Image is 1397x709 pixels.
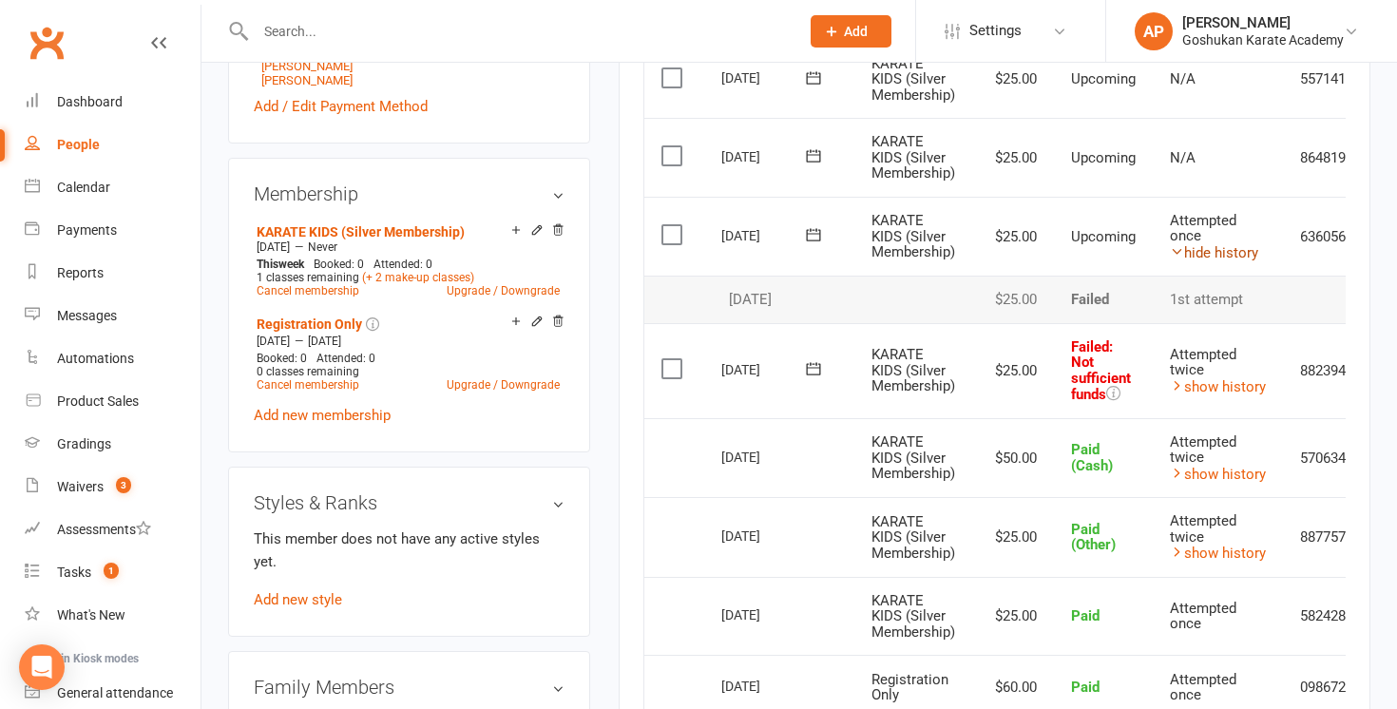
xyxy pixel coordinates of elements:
[316,352,375,365] span: Attended: 0
[25,252,201,295] a: Reports
[1283,418,1371,498] td: 5706349
[261,59,353,73] a: [PERSON_NAME]
[871,433,955,482] span: KARATE KIDS (Silver Membership)
[254,591,342,608] a: Add new style
[1283,118,1371,197] td: 8648194
[254,527,565,573] p: This member does not have any active styles yet.
[257,335,290,348] span: [DATE]
[57,308,117,323] div: Messages
[1170,512,1236,546] span: Attempted twice
[447,284,560,297] a: Upgrade / Downgrade
[308,335,341,348] span: [DATE]
[721,63,809,92] div: [DATE]
[1283,323,1371,418] td: 8823949
[57,607,125,623] div: What's New
[254,183,565,204] h3: Membership
[116,477,131,493] span: 3
[25,551,201,594] a: Tasks 1
[871,592,955,641] span: KARATE KIDS (Silver Membership)
[57,565,91,580] div: Tasks
[721,354,809,384] div: [DATE]
[57,393,139,409] div: Product Sales
[19,644,65,690] div: Open Intercom Messenger
[721,292,837,308] div: [DATE]
[1071,607,1100,624] span: Paid
[254,677,565,698] h3: Family Members
[871,133,955,182] span: KARATE KIDS (Silver Membership)
[721,600,809,629] div: [DATE]
[1071,228,1136,245] span: Upcoming
[57,685,173,700] div: General attendance
[1071,338,1131,404] span: : Not sufficient funds
[1153,276,1283,323] td: 1st attempt
[308,240,337,254] span: Never
[57,436,111,451] div: Gradings
[250,18,786,45] input: Search...
[261,73,353,87] a: [PERSON_NAME]
[25,423,201,466] a: Gradings
[1170,244,1258,261] a: hide history
[1182,31,1344,48] div: Goshukan Karate Academy
[972,323,1054,418] td: $25.00
[257,240,290,254] span: [DATE]
[57,351,134,366] div: Automations
[1170,212,1236,245] span: Attempted once
[721,671,809,700] div: [DATE]
[57,265,104,280] div: Reports
[811,15,891,48] button: Add
[252,240,565,255] div: —
[57,180,110,195] div: Calendar
[972,40,1054,119] td: $25.00
[1071,149,1136,166] span: Upcoming
[373,258,432,271] span: Attended: 0
[257,284,359,297] a: Cancel membership
[1283,40,1371,119] td: 5571413
[25,594,201,637] a: What's New
[257,365,359,378] span: 0 classes remaining
[254,492,565,513] h3: Styles & Ranks
[1170,545,1266,562] a: show history
[721,220,809,250] div: [DATE]
[57,522,151,537] div: Assessments
[25,209,201,252] a: Payments
[871,346,955,394] span: KARATE KIDS (Silver Membership)
[1071,70,1136,87] span: Upcoming
[1071,679,1100,696] span: Paid
[1170,671,1236,704] span: Attempted once
[844,24,868,39] span: Add
[871,513,955,562] span: KARATE KIDS (Silver Membership)
[252,334,565,349] div: —
[254,407,391,424] a: Add new membership
[25,81,201,124] a: Dashboard
[1170,600,1236,633] span: Attempted once
[257,378,359,392] a: Cancel membership
[1071,338,1131,404] span: Failed
[871,212,955,260] span: KARATE KIDS (Silver Membership)
[25,508,201,551] a: Assessments
[25,337,201,380] a: Automations
[972,577,1054,656] td: $25.00
[25,295,201,337] a: Messages
[1054,276,1153,323] td: Failed
[1182,14,1344,31] div: [PERSON_NAME]
[1283,577,1371,656] td: 5824286
[257,316,362,332] a: Registration Only
[447,378,560,392] a: Upgrade / Downgrade
[25,166,201,209] a: Calendar
[57,137,100,152] div: People
[104,563,119,579] span: 1
[257,352,307,365] span: Booked: 0
[25,380,201,423] a: Product Sales
[1071,441,1113,474] span: Paid (Cash)
[721,142,809,171] div: [DATE]
[254,95,428,118] a: Add / Edit Payment Method
[1170,346,1236,379] span: Attempted twice
[871,55,955,104] span: KARATE KIDS (Silver Membership)
[1170,378,1266,395] a: show history
[972,118,1054,197] td: $25.00
[972,418,1054,498] td: $50.00
[972,276,1054,323] td: $25.00
[1170,70,1196,87] span: N/A
[257,224,465,240] a: KARATE KIDS (Silver Membership)
[969,10,1022,52] span: Settings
